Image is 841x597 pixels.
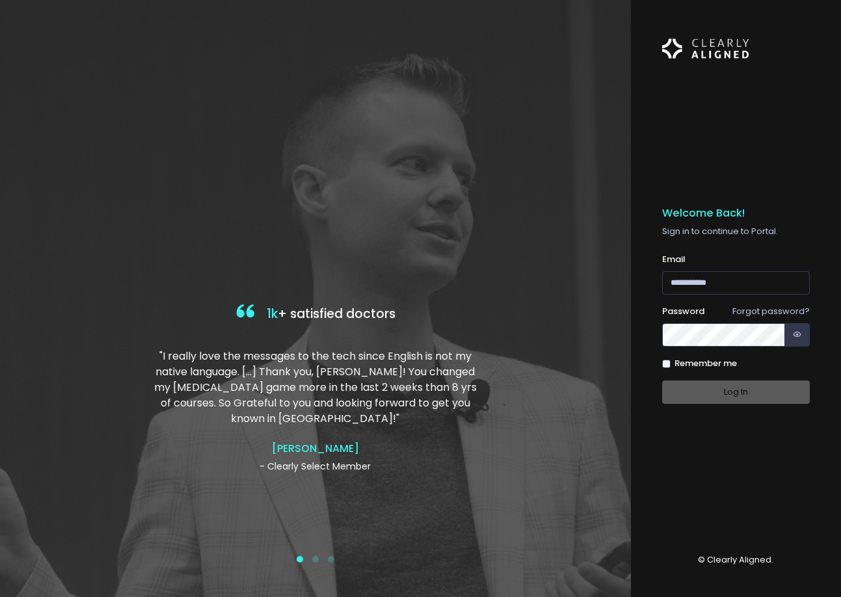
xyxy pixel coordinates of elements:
[153,442,478,455] h4: [PERSON_NAME]
[662,305,704,318] label: Password
[674,357,737,370] label: Remember me
[153,301,478,328] h4: + satisfied doctors
[267,305,278,323] span: 1k
[153,460,478,473] p: - Clearly Select Member
[662,553,810,566] p: © Clearly Aligned.
[153,349,478,427] p: "I really love the messages to the tech since English is not my native language. […] Thank you, [...
[662,225,810,238] p: Sign in to continue to Portal.
[662,207,810,220] h5: Welcome Back!
[662,31,749,66] img: Logo Horizontal
[662,253,686,266] label: Email
[732,305,810,317] a: Forgot password?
